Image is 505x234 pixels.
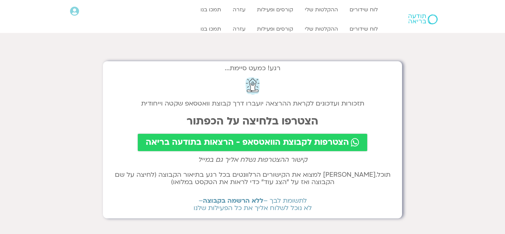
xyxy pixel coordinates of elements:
[346,23,381,35] a: לוח שידורים
[301,23,341,35] a: ההקלטות שלי
[110,197,395,212] h2: לתשומת לבך – – לא נוכל לשלוח אליך את כל הפעילות שלנו
[197,23,224,35] a: תמכו בנו
[254,3,296,16] a: קורסים ופעילות
[146,138,349,147] span: הצטרפות לקבוצת הוואטסאפ - הרצאות בתודעה בריאה
[110,100,395,107] h2: תזכורות ועדכונים לקראת ההרצאה יועברו דרך קבוצת וואטסאפ שקטה וייחודית
[110,156,395,163] h2: קישור ההצטרפות נשלח אליך גם במייל
[110,171,395,186] h2: תוכל.[PERSON_NAME] למצוא את הקישורים הרלוונטים בכל רגע בתיאור הקבוצה (לחיצה על שם הקבוצה ואז על ״...
[301,3,341,16] a: ההקלטות שלי
[229,3,249,16] a: עזרה
[408,14,438,24] img: תודעה בריאה
[110,115,395,127] h2: הצטרפו בלחיצה על הכפתור
[346,3,381,16] a: לוח שידורים
[138,134,367,151] a: הצטרפות לקבוצת הוואטסאפ - הרצאות בתודעה בריאה
[254,23,296,35] a: קורסים ופעילות
[197,3,224,16] a: תמכו בנו
[229,23,249,35] a: עזרה
[203,196,263,205] b: ללא הרשמה בקבוצה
